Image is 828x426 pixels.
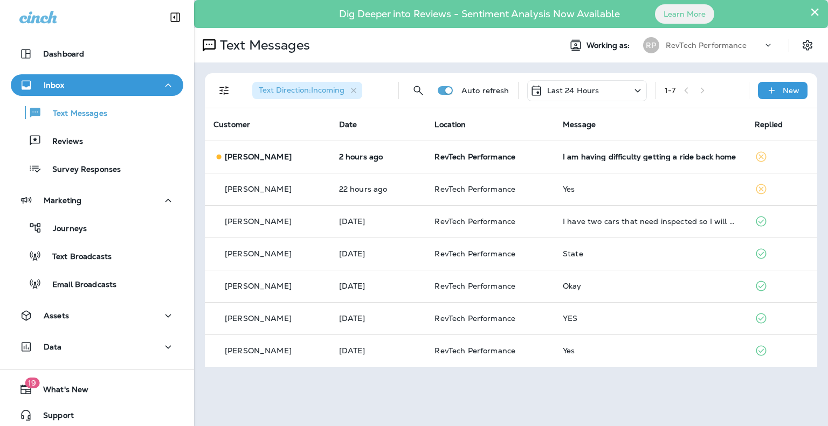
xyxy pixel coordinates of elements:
[339,217,418,226] p: Oct 7, 2025 06:09 PM
[563,217,737,226] div: I have two cars that need inspected so I will call to set up appointments
[666,41,747,50] p: RevTech Performance
[434,346,515,355] span: RevTech Performance
[563,282,737,290] div: Okay
[339,282,418,290] p: Oct 7, 2025 04:39 PM
[563,120,596,129] span: Message
[434,313,515,323] span: RevTech Performance
[755,120,783,129] span: Replied
[42,109,107,119] p: Text Messages
[11,74,183,96] button: Inbox
[11,101,183,124] button: Text Messages
[213,80,235,101] button: Filters
[434,120,466,129] span: Location
[42,252,112,262] p: Text Broadcasts
[11,273,183,295] button: Email Broadcasts
[339,185,418,193] p: Oct 8, 2025 12:39 PM
[11,305,183,326] button: Assets
[252,82,362,99] div: Text Direction:Incoming
[160,6,190,28] button: Collapse Sidebar
[42,224,87,234] p: Journeys
[563,185,737,193] div: Yes
[11,129,183,152] button: Reviews
[42,165,121,175] p: Survey Responses
[461,86,509,95] p: Auto refresh
[225,249,292,258] p: [PERSON_NAME]
[408,80,429,101] button: Search Messages
[44,81,64,89] p: Inbox
[434,184,515,194] span: RevTech Performance
[44,196,81,205] p: Marketing
[44,343,62,351] p: Data
[434,249,515,259] span: RevTech Performance
[563,249,737,258] div: State
[798,36,817,55] button: Settings
[563,152,737,161] div: I am having difficulty getting a ride back home
[42,280,116,290] p: Email Broadcasts
[44,311,69,320] p: Assets
[339,249,418,258] p: Oct 7, 2025 06:04 PM
[11,157,183,180] button: Survey Responses
[11,190,183,211] button: Marketing
[586,41,632,50] span: Working as:
[225,185,292,193] p: [PERSON_NAME]
[563,346,737,355] div: Yes
[225,346,292,355] p: [PERSON_NAME]
[259,85,344,95] span: Text Direction : Incoming
[32,411,74,424] span: Support
[434,281,515,291] span: RevTech Performance
[339,152,418,161] p: Oct 9, 2025 09:05 AM
[434,217,515,226] span: RevTech Performance
[339,120,357,129] span: Date
[11,217,183,239] button: Journeys
[665,86,675,95] div: 1 - 7
[11,43,183,65] button: Dashboard
[11,404,183,426] button: Support
[225,314,292,323] p: [PERSON_NAME]
[225,282,292,290] p: [PERSON_NAME]
[547,86,599,95] p: Last 24 Hours
[783,86,799,95] p: New
[32,385,88,398] span: What's New
[339,346,418,355] p: Oct 7, 2025 11:11 AM
[339,314,418,323] p: Oct 7, 2025 11:13 AM
[225,217,292,226] p: [PERSON_NAME]
[810,3,820,20] button: Close
[563,314,737,323] div: YES
[43,50,84,58] p: Dashboard
[42,137,83,147] p: Reviews
[308,12,651,16] p: Dig Deeper into Reviews - Sentiment Analysis Now Available
[11,245,183,267] button: Text Broadcasts
[643,37,659,53] div: RP
[11,336,183,358] button: Data
[213,120,250,129] span: Customer
[434,152,515,162] span: RevTech Performance
[225,152,292,161] p: [PERSON_NAME]
[655,4,714,24] button: Learn More
[11,379,183,400] button: 19What's New
[216,37,310,53] p: Text Messages
[25,378,39,388] span: 19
